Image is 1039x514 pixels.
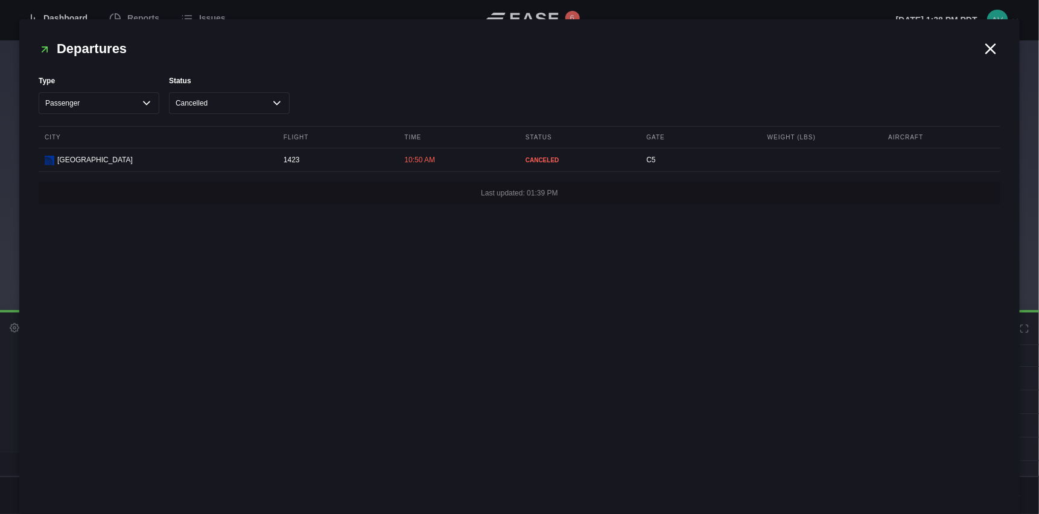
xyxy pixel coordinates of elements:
[39,39,981,59] h2: Departures
[883,127,1001,148] div: Aircraft
[761,127,880,148] div: Weight (lbs)
[169,75,290,86] label: Status
[405,156,436,164] span: 10:50 AM
[57,154,133,165] span: [GEOGRAPHIC_DATA]
[399,127,517,148] div: Time
[641,127,759,148] div: Gate
[39,75,159,86] label: Type
[526,156,632,165] div: CANCELED
[39,182,1000,205] div: Last updated: 01:39 PM
[647,156,656,164] span: C5
[39,127,275,148] div: City
[278,127,396,148] div: Flight
[519,127,638,148] div: Status
[278,148,396,171] div: 1423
